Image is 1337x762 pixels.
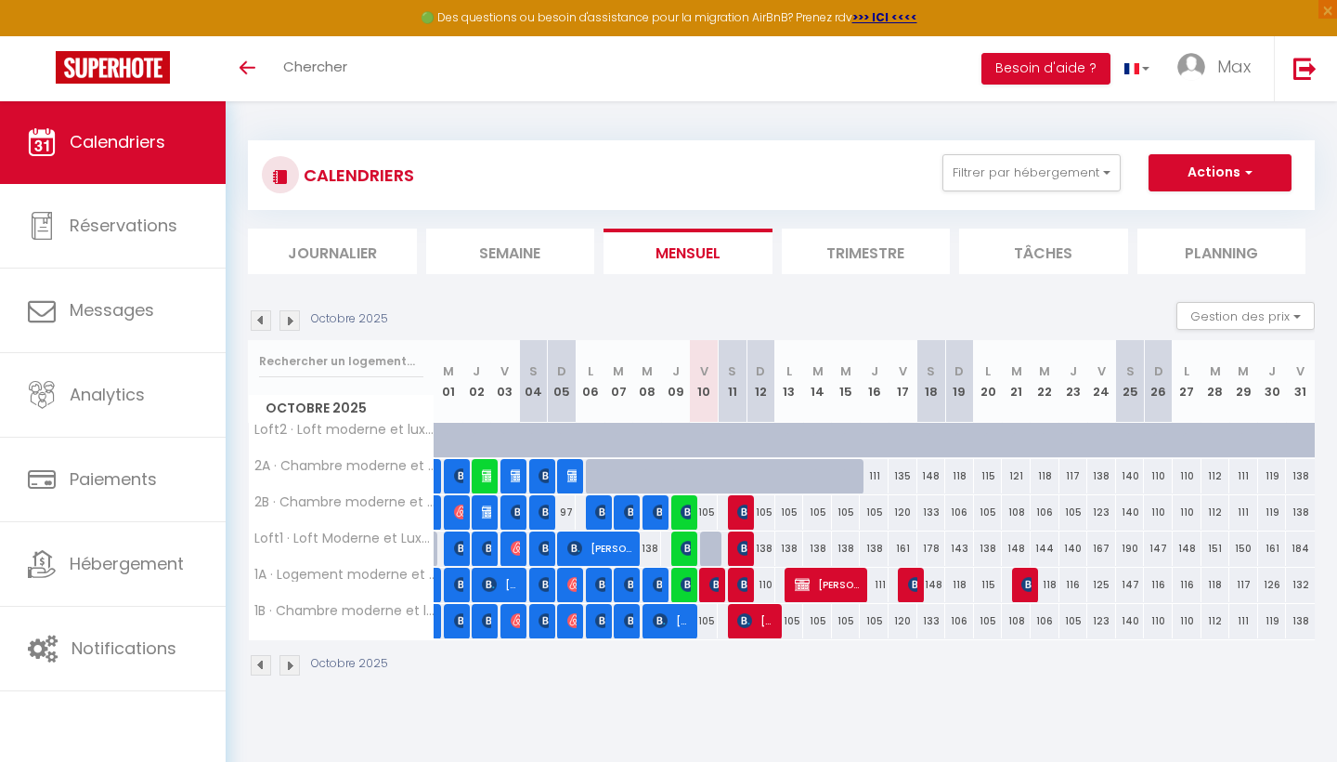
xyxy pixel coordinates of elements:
div: 138 [1286,495,1315,530]
th: 01 [435,340,463,423]
div: 106 [1031,495,1059,530]
th: 15 [832,340,861,423]
div: 140 [1059,532,1088,566]
abbr: M [1011,362,1022,380]
div: 118 [1031,568,1059,602]
span: [PERSON_NAME] Visser [454,494,463,530]
span: [PERSON_NAME] [709,567,719,602]
span: [PERSON_NAME] [454,567,463,602]
th: 10 [690,340,719,423]
div: 115 [974,459,1003,493]
th: 24 [1087,340,1116,423]
span: [PERSON_NAME] [482,567,520,602]
div: 108 [1002,495,1031,530]
span: [PERSON_NAME] [624,603,633,638]
abbr: J [1070,362,1077,380]
button: Gestion des prix [1176,302,1315,330]
span: Octobre 2025 [249,395,434,422]
div: 105 [860,604,889,638]
th: 13 [775,340,804,423]
span: [PERSON_NAME] [737,603,775,638]
div: 167 [1087,532,1116,566]
div: 138 [746,532,775,566]
div: 112 [1201,459,1230,493]
div: 144 [1031,532,1059,566]
th: 09 [661,340,690,423]
abbr: V [1097,362,1106,380]
div: 123 [1087,495,1116,530]
div: 119 [1258,604,1287,638]
div: 105 [690,495,719,530]
div: 184 [1286,532,1315,566]
span: [PERSON_NAME] [624,494,633,530]
div: 110 [1144,459,1173,493]
span: [PERSON_NAME][DEMOGRAPHIC_DATA] [681,567,690,602]
th: 26 [1144,340,1173,423]
abbr: V [700,362,708,380]
div: 110 [1173,459,1201,493]
div: 97 [548,495,577,530]
li: Semaine [426,229,595,274]
th: 31 [1286,340,1315,423]
th: 08 [633,340,662,423]
li: Mensuel [604,229,772,274]
abbr: J [871,362,878,380]
div: 111 [860,568,889,602]
input: Rechercher un logement... [259,345,423,378]
div: 135 [889,459,917,493]
abbr: L [985,362,991,380]
th: 22 [1031,340,1059,423]
span: Loft2 · Loft moderne et luxueux à côté de l'aéroport [252,423,437,437]
div: 138 [832,532,861,566]
span: Chercher [283,57,347,76]
th: 30 [1258,340,1287,423]
div: 116 [1144,568,1173,602]
div: 112 [1201,604,1230,638]
span: [PERSON_NAME] [539,567,548,602]
a: [PERSON_NAME] [435,604,444,639]
abbr: L [1184,362,1189,380]
div: 120 [889,604,917,638]
div: 148 [1173,532,1201,566]
span: Analytics [70,383,145,406]
abbr: J [672,362,680,380]
th: 23 [1059,340,1088,423]
div: 111 [860,459,889,493]
div: 148 [917,568,946,602]
span: [PERSON_NAME] [624,567,633,602]
div: 110 [1144,604,1173,638]
div: 105 [860,495,889,530]
button: Filtrer par hébergement [942,154,1121,191]
div: 178 [917,532,946,566]
div: 105 [974,604,1003,638]
div: 140 [1116,604,1145,638]
a: Chercher [269,36,361,101]
a: [PERSON_NAME] [435,495,444,531]
th: 17 [889,340,917,423]
span: Hébergement [70,552,184,575]
div: 117 [1059,459,1088,493]
th: 07 [604,340,633,423]
abbr: J [1268,362,1276,380]
abbr: M [1238,362,1249,380]
span: 1B · Chambre moderne et luxueuse à côté de l'aéroport [252,604,437,618]
div: 151 [1201,532,1230,566]
img: Super Booking [56,51,170,84]
div: 105 [803,604,832,638]
span: Messages [70,298,154,322]
th: 12 [746,340,775,423]
abbr: D [954,362,964,380]
div: 106 [1031,604,1059,638]
div: 106 [945,495,974,530]
div: 112 [1201,495,1230,530]
div: 110 [1173,604,1201,638]
th: 04 [519,340,548,423]
div: 150 [1229,532,1258,566]
abbr: M [812,362,824,380]
p: Octobre 2025 [311,655,388,673]
div: 111 [1229,604,1258,638]
th: 11 [718,340,746,423]
div: 105 [690,604,719,638]
span: [PERSON_NAME] [539,531,548,566]
button: Actions [1149,154,1292,191]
